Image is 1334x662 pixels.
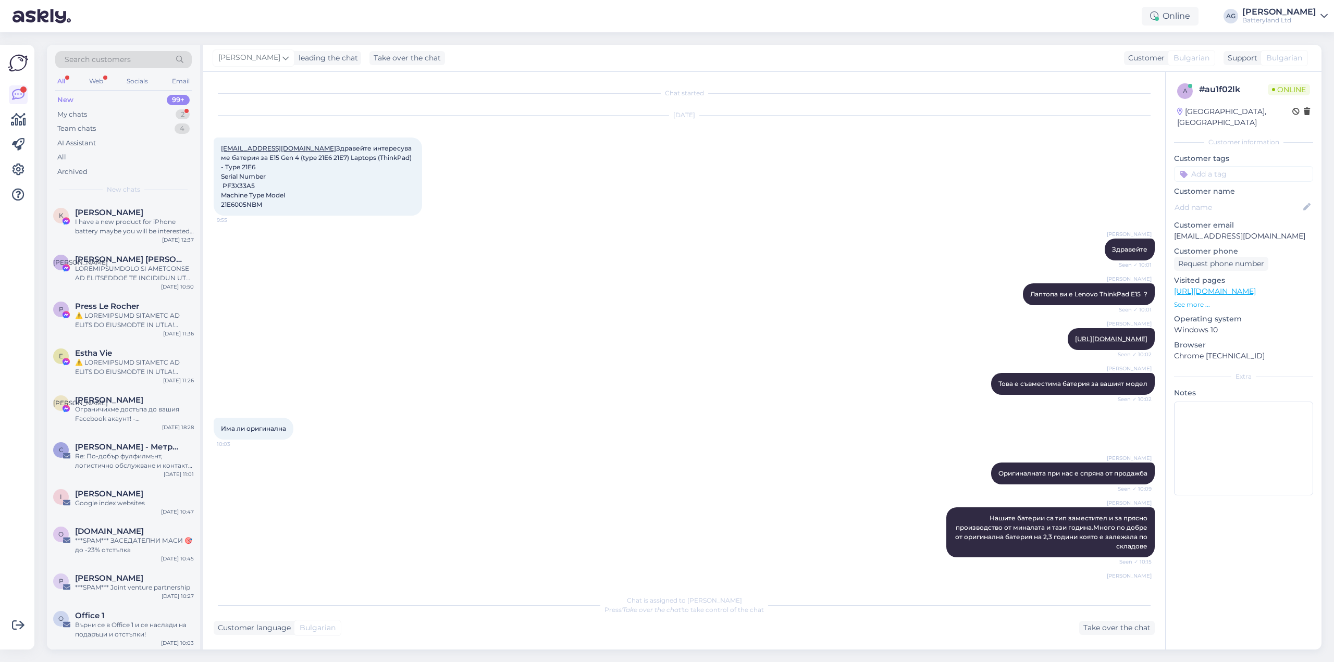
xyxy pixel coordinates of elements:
[162,423,194,431] div: [DATE] 18:28
[75,358,194,377] div: ⚠️ LOREMIPSUMD SITAMETC AD ELITS DO EIUSMODTE IN UTLA! Etdolor magnaaliq enimadminim veniamq nost...
[75,442,183,452] span: Севинч Фучиджиева - Метрика ЕООД
[60,493,62,501] span: I
[1175,202,1301,213] input: Add name
[75,217,194,236] div: I have a new product for iPhone battery maybe you will be interested😁
[75,452,194,470] div: Re: По-добър фулфилмънт, логистично обслужване и контакт център
[58,615,64,622] span: O
[57,167,88,177] div: Archived
[221,144,336,152] a: [EMAIL_ADDRESS][DOMAIN_NAME]
[1107,365,1152,372] span: [PERSON_NAME]
[1112,245,1147,253] span: Здравейте
[53,258,108,266] span: [PERSON_NAME]
[1107,320,1152,328] span: [PERSON_NAME]
[75,527,144,536] span: Oiplus.bg
[75,395,143,405] span: Антония Балабанова
[1174,220,1313,231] p: Customer email
[1174,246,1313,257] p: Customer phone
[1174,324,1313,335] p: Windows 10
[1242,8,1328,24] a: [PERSON_NAME]Batteryland Ltd
[218,52,280,64] span: [PERSON_NAME]
[161,283,194,291] div: [DATE] 10:50
[107,185,140,194] span: New chats
[1174,257,1268,271] div: Request phone number
[221,424,286,432] span: Има ли оригинална
[1113,351,1152,358] span: Seen ✓ 10:02
[161,508,194,516] div: [DATE] 10:47
[59,577,64,585] span: P
[163,330,194,338] div: [DATE] 11:36
[57,123,96,134] div: Team chats
[369,51,445,65] div: Take over the chat
[294,53,358,64] div: leading the chat
[1030,290,1147,298] span: Лаптопа ви е Lenovo ThinkPad E15 ?
[1174,275,1313,286] p: Visited pages
[1124,53,1165,64] div: Customer
[55,74,67,88] div: All
[1174,372,1313,381] div: Extra
[1174,314,1313,324] p: Operating system
[1224,53,1257,64] div: Support
[162,592,194,600] div: [DATE] 10:27
[75,620,194,639] div: Върни се в Office 1 и се наслади на подаръци и отстъпки!
[1174,53,1209,64] span: Bulgarian
[164,470,194,478] div: [DATE] 11:01
[1177,106,1292,128] div: [GEOGRAPHIC_DATA], [GEOGRAPHIC_DATA]
[8,53,28,73] img: Askly Logo
[75,264,194,283] div: LOREMIPSUMDOLO SI AMETCONSE AD ELITSEDDOE TE INCIDIDUN UT LABOREET Dolorem Aliquaenima, mi veniam...
[161,639,194,647] div: [DATE] 10:03
[75,302,139,311] span: Press Le Rocher
[300,622,336,633] span: Bulgarian
[65,54,131,65] span: Search customers
[75,489,143,498] span: Issac Rimon
[163,377,194,384] div: [DATE] 11:26
[1107,572,1152,580] span: [PERSON_NAME]
[221,144,413,208] span: Здравейте интересува ме батерия за E15 Gen 4 (type 21E6 21E7) Laptops (ThinkPad) - Type 21E6 Seri...
[1107,499,1152,507] span: [PERSON_NAME]
[75,573,143,583] span: Philip Lawman
[998,380,1147,388] span: Това е съвместима батерия за вашият модел
[217,216,256,224] span: 9:55
[1242,16,1316,24] div: Batteryland Ltd
[1174,186,1313,197] p: Customer name
[1199,83,1268,96] div: # au1f02lk
[75,208,143,217] span: Kelvin Xu
[167,95,190,105] div: 99+
[1107,230,1152,238] span: [PERSON_NAME]
[955,514,1149,550] span: Нашите батерии са тип заместител и за прясно производство от миналата и тази година.Много по добр...
[1107,275,1152,283] span: [PERSON_NAME]
[604,606,764,614] span: Press to take control of the chat
[170,74,192,88] div: Email
[1113,395,1152,403] span: Seen ✓ 10:02
[1242,8,1316,16] div: [PERSON_NAME]
[217,440,256,448] span: 10:03
[58,530,64,538] span: O
[75,583,194,592] div: ***SPAM*** Joint venture partnership
[1268,84,1310,95] span: Online
[57,109,87,120] div: My chats
[1079,621,1155,635] div: Take over the chat
[1224,9,1238,23] div: AG
[1174,351,1313,361] p: Chrome [TECHNICAL_ID]
[75,536,194,555] div: ***SPAM*** ЗАСЕДАТЕЛНИ МАСИ 🎯 до -23% отстъпка
[75,611,105,620] span: Office 1
[1183,87,1188,95] span: a
[1174,340,1313,351] p: Browser
[59,352,63,360] span: E
[214,622,291,633] div: Customer language
[75,405,194,423] div: Ограничихме достъпа до вашия Facebook акаунт! - Непотвърждаването може да доведе до постоянно бло...
[53,399,108,407] span: [PERSON_NAME]
[175,123,190,134] div: 4
[1174,286,1256,296] a: [URL][DOMAIN_NAME]
[1113,485,1152,493] span: Seen ✓ 10:09
[1113,261,1152,269] span: Seen ✓ 10:01
[1174,300,1313,309] p: See more ...
[57,138,96,148] div: AI Assistant
[214,110,1155,120] div: [DATE]
[75,255,183,264] span: Л. Ирина
[87,74,105,88] div: Web
[627,596,742,604] span: Chat is assigned to [PERSON_NAME]
[1075,335,1147,343] a: [URL][DOMAIN_NAME]
[622,606,682,614] i: 'Take over the chat'
[75,311,194,330] div: ⚠️ LOREMIPSUMD SITAMETC AD ELITS DO EIUSMODTE IN UTLA! Etdolor magnaaliq enimadminim veniamq nost...
[59,305,64,313] span: P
